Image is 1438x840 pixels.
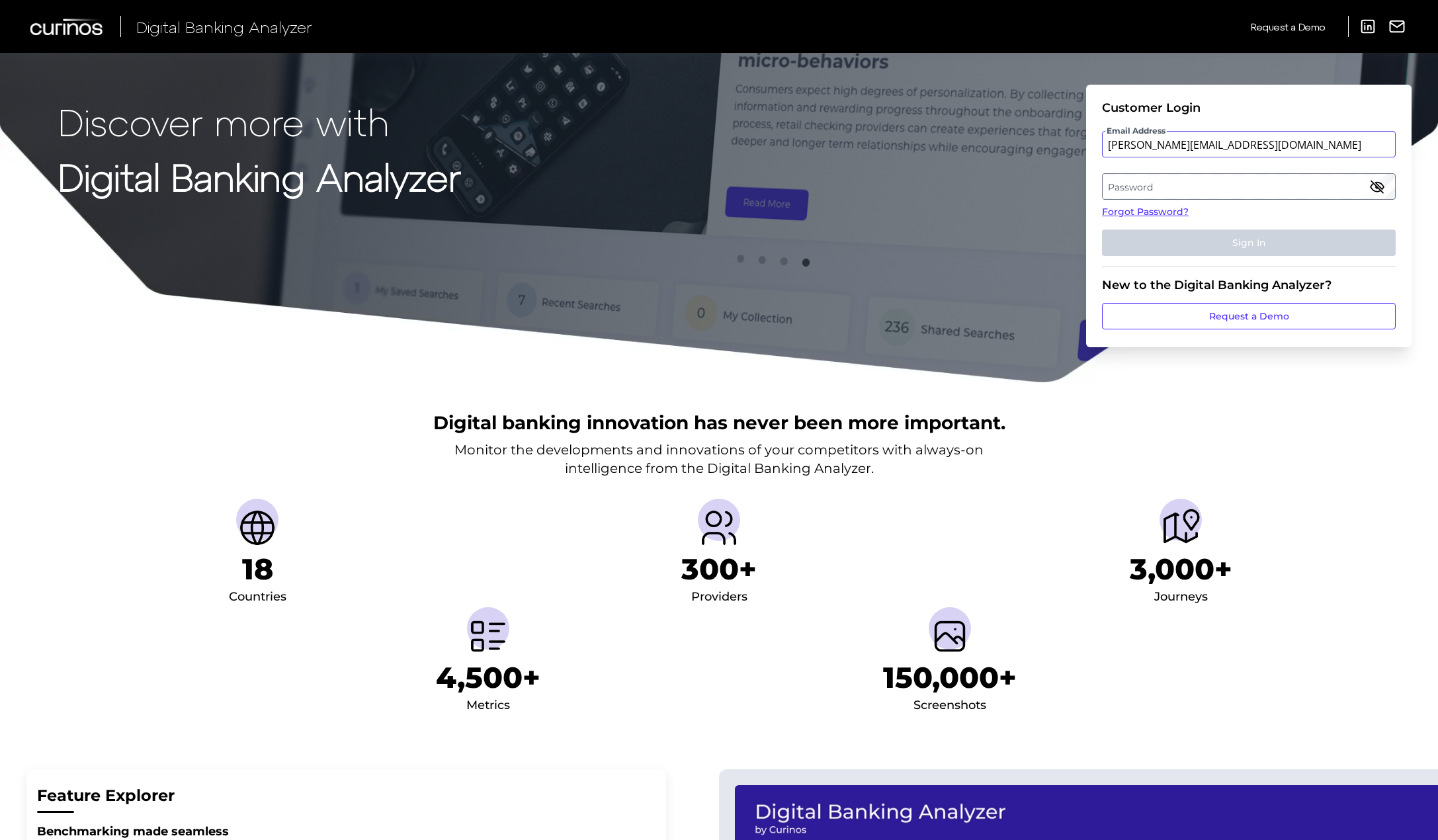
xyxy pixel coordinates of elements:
img: Metrics [467,615,509,657]
h2: Digital banking innovation has never been more important. [433,410,1005,435]
img: Journeys [1160,507,1202,549]
h1: 18 [242,552,273,587]
div: Metrics [466,695,510,716]
a: Forgot Password? [1102,205,1396,219]
strong: Benchmarking made seamless [37,824,229,839]
span: Digital Banking Analyzer [136,17,312,36]
h1: 150,000+ [883,660,1017,695]
p: Discover more with [58,101,461,142]
img: Screenshots [929,615,971,657]
strong: Digital Banking Analyzer [58,154,461,198]
img: Providers [698,507,740,549]
a: Request a Demo [1102,303,1396,329]
div: Customer Login [1102,101,1396,115]
label: Password [1103,175,1394,198]
h2: Feature Explorer [37,785,656,807]
div: Countries [229,587,286,608]
span: Email Address [1105,126,1167,136]
div: Journeys [1154,587,1208,608]
img: Curinos [30,19,105,35]
span: Request a Demo [1251,21,1325,32]
div: Screenshots [913,695,986,716]
div: New to the Digital Banking Analyzer? [1102,278,1396,292]
h1: 300+ [681,552,757,587]
div: Providers [691,587,747,608]
img: Countries [236,507,278,549]
a: Request a Demo [1251,16,1325,38]
h1: 3,000+ [1130,552,1232,587]
p: Monitor the developments and innovations of your competitors with always-on intelligence from the... [454,441,984,478]
button: Sign In [1102,230,1396,256]
h1: 4,500+ [436,660,540,695]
